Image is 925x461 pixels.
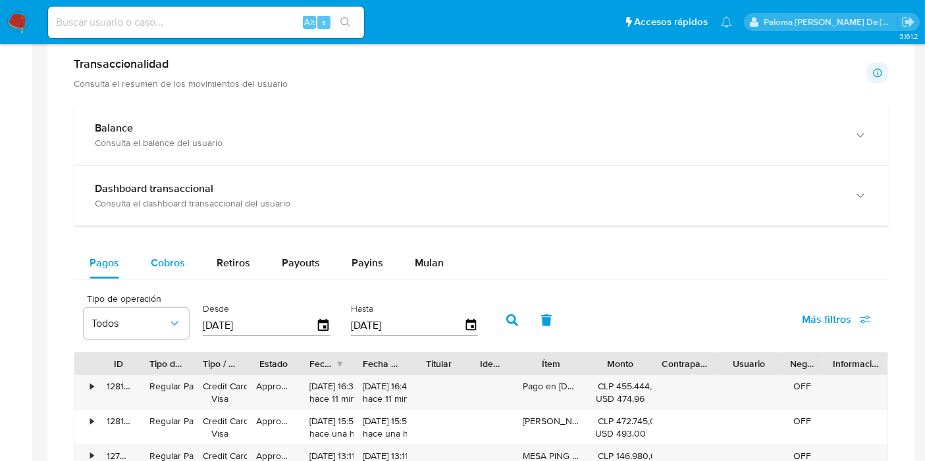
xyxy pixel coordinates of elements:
button: search-icon [332,13,359,32]
a: Salir [901,15,915,29]
span: 3.161.2 [899,31,918,41]
input: Buscar usuario o caso... [48,14,364,31]
a: Notificaciones [721,16,732,28]
p: paloma.falcondesoto@mercadolibre.cl [764,16,897,28]
span: Alt [304,16,315,28]
span: s [322,16,326,28]
span: Accesos rápidos [634,15,708,29]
